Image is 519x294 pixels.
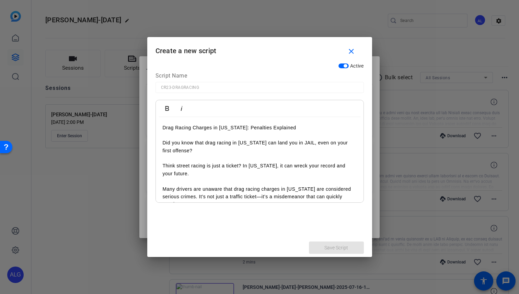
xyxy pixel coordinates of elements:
[350,63,364,69] span: Active
[163,185,357,208] p: Many drivers are unaware that drag racing charges in [US_STATE] are considered serious crimes. It...
[163,124,357,131] p: Drag Racing Charges in [US_STATE]: Penalties Explained
[175,102,188,115] button: Italic (⌘I)
[161,83,358,92] input: Enter Script Name
[347,47,356,56] mat-icon: close
[155,72,364,82] div: Script Name
[163,162,357,177] p: Think street racing is just a ticket? In [US_STATE], it can wreck your record and your future.
[161,102,174,115] button: Bold (⌘B)
[163,139,357,154] p: Did you know that drag racing in [US_STATE] can land you in JAIL, even on your first offense?
[147,37,372,59] h1: Create a new script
